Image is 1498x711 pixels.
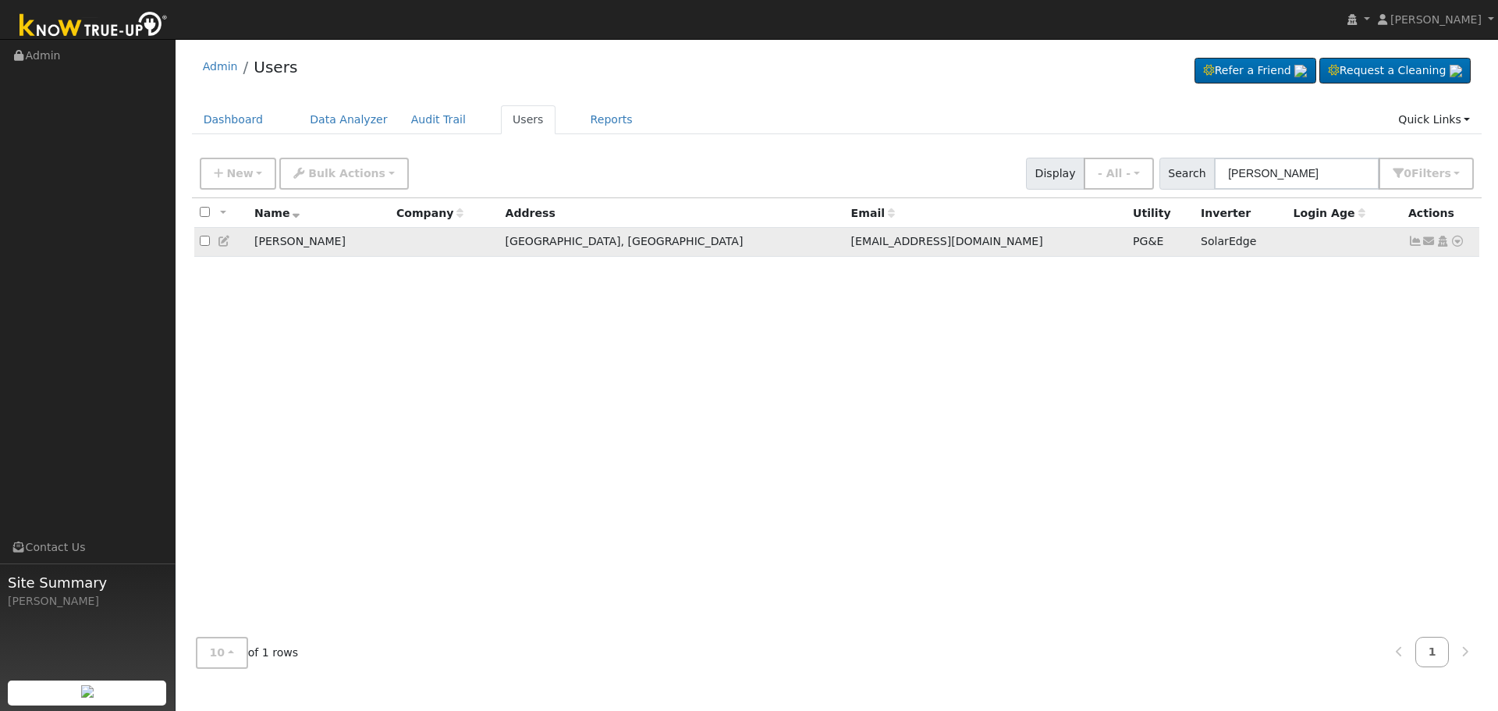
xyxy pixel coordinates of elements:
a: alanorme@me.com [1422,233,1436,250]
button: 0Filters [1379,158,1474,190]
span: [PERSON_NAME] [1390,13,1482,26]
a: Quick Links [1386,105,1482,134]
span: 10 [210,646,225,659]
div: [PERSON_NAME] [8,593,167,610]
img: Know True-Up [12,9,176,44]
a: Data Analyzer [298,105,399,134]
a: Other actions [1450,233,1464,250]
img: retrieve [1450,65,1462,77]
span: New [226,167,253,180]
a: Reports [579,105,644,134]
span: Company name [396,207,463,219]
button: New [200,158,277,190]
input: Search [1214,158,1379,190]
div: Utility [1133,205,1190,222]
div: Actions [1408,205,1474,222]
a: Show Graph [1408,235,1422,247]
a: Request a Cleaning [1319,58,1471,84]
span: [EMAIL_ADDRESS][DOMAIN_NAME] [851,235,1043,247]
a: Audit Trail [399,105,477,134]
span: Site Summary [8,572,167,593]
button: - All - [1084,158,1154,190]
span: SolarEdge [1201,235,1256,247]
span: Email [851,207,895,219]
span: PG&E [1133,235,1163,247]
span: Search [1159,158,1215,190]
span: Days since last login [1294,207,1365,219]
td: [GEOGRAPHIC_DATA], [GEOGRAPHIC_DATA] [500,228,846,257]
span: Bulk Actions [308,167,385,180]
span: Name [254,207,300,219]
a: Admin [203,60,238,73]
a: 1 [1415,637,1450,667]
span: Filter [1411,167,1451,180]
div: Address [506,205,840,222]
a: Refer a Friend [1194,58,1316,84]
div: Inverter [1201,205,1283,222]
img: retrieve [81,685,94,698]
td: [PERSON_NAME] [249,228,391,257]
button: 10 [196,637,248,669]
img: retrieve [1294,65,1307,77]
button: Bulk Actions [279,158,408,190]
span: Display [1026,158,1084,190]
a: Users [254,58,297,76]
span: of 1 rows [196,637,299,669]
a: Login As [1436,235,1450,247]
a: Dashboard [192,105,275,134]
a: Edit User [218,235,232,247]
a: Users [501,105,556,134]
span: s [1444,167,1450,180]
